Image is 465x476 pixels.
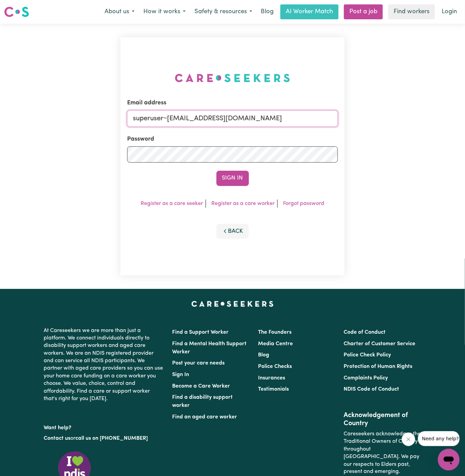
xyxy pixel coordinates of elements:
a: Post a job [344,4,383,19]
a: Protection of Human Rights [344,364,412,369]
a: Police Checks [258,364,292,369]
a: Find workers [388,4,435,19]
a: Insurances [258,375,285,381]
label: Password [127,135,154,144]
a: Sign In [172,372,189,377]
a: Post your care needs [172,360,225,366]
a: Register as a care seeker [141,201,203,206]
a: Blog [258,352,269,358]
a: Register as a care worker [211,201,275,206]
a: AI Worker Match [280,4,339,19]
iframe: Message from company [418,431,460,446]
a: Become a Care Worker [172,384,230,389]
h2: Acknowledgement of Country [344,411,421,428]
a: Careseekers home page [191,301,274,307]
a: Forgot password [283,201,324,206]
button: About us [100,5,139,19]
a: Police Check Policy [344,352,391,358]
a: Charter of Customer Service [344,341,415,347]
button: Sign In [216,171,249,186]
input: Email address [127,110,338,127]
iframe: Close message [402,433,415,446]
button: Safety & resources [190,5,257,19]
img: Careseekers logo [4,6,29,18]
p: At Careseekers we are more than just a platform. We connect individuals directly to disability su... [44,324,164,406]
a: Blog [257,4,278,19]
a: The Founders [258,330,292,335]
p: or [44,432,164,445]
a: Complaints Policy [344,375,388,381]
a: Find an aged care worker [172,414,237,420]
a: Find a disability support worker [172,395,233,408]
a: NDIS Code of Conduct [344,387,399,392]
a: Media Centre [258,341,293,347]
label: Email address [127,99,166,107]
p: Want help? [44,421,164,432]
a: Find a Support Worker [172,330,229,335]
a: Careseekers logo [4,4,29,20]
a: Find a Mental Health Support Worker [172,341,247,355]
button: Back [216,224,249,239]
button: How it works [139,5,190,19]
a: Login [438,4,461,19]
a: Testimonials [258,387,289,392]
a: call us on [PHONE_NUMBER] [76,436,148,441]
iframe: Button to launch messaging window [438,449,460,471]
a: Contact us [44,436,71,441]
a: Code of Conduct [344,330,386,335]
